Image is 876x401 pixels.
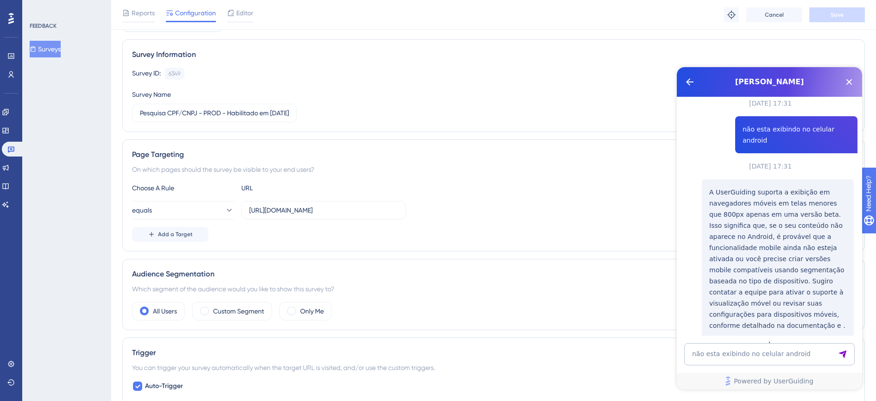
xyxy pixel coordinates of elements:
div: Survey Information [132,49,855,60]
span: Auto-Trigger [145,381,183,392]
div: Which segment of the audience would you like to show this survey to? [132,283,855,294]
button: Save [809,7,865,22]
input: yourwebsite.com/path [249,205,398,215]
div: Trigger [132,347,855,358]
div: Survey Name [132,89,171,100]
label: All Users [153,306,177,317]
span: Configuration [175,7,216,19]
span: Cancel [765,11,784,19]
div: Page Targeting [132,149,855,160]
span: equals [132,205,152,216]
button: Add a Target [132,227,208,242]
iframe: UserGuiding AI Assistant [677,67,862,389]
div: URL [241,182,343,194]
div: You can trigger your survey automatically when the target URL is visited, and/or use the custom t... [132,362,855,373]
div: Audience Segmentation [132,269,855,280]
button: Cancel [746,7,802,22]
label: Custom Segment [213,306,264,317]
input: Type your Survey name [140,108,289,118]
div: 6349 [169,70,180,77]
div: Survey ID: [132,68,161,80]
span: Add a Target [158,231,193,238]
label: Only Me [300,306,324,317]
button: equals [132,201,234,219]
span: Need Help? [22,2,58,13]
div: Choose A Rule [132,182,234,194]
span: Editor [236,7,253,19]
div: On which pages should the survey be visible to your end users? [132,164,855,175]
span: Save [831,11,844,19]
